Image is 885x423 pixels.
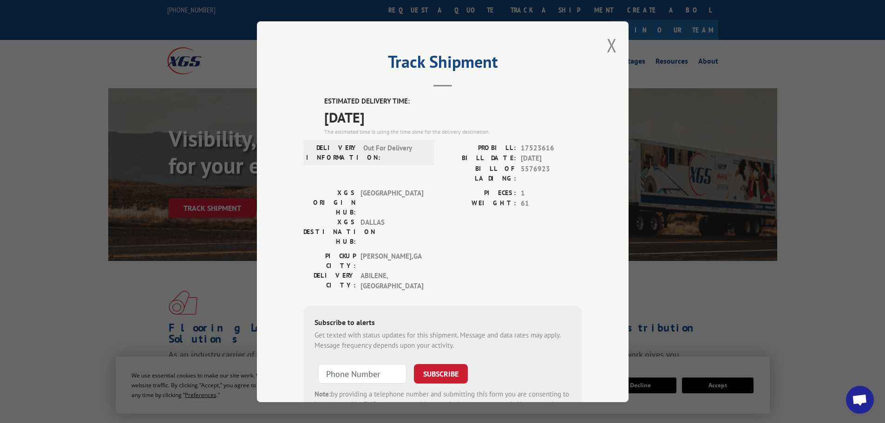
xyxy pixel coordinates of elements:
[303,217,356,246] label: XGS DESTINATION HUB:
[324,96,582,107] label: ESTIMATED DELIVERY TIME:
[318,364,406,383] input: Phone Number
[443,153,516,164] label: BILL DATE:
[315,316,571,330] div: Subscribe to alerts
[303,188,356,217] label: XGS ORIGIN HUB:
[846,386,874,414] div: Open chat
[414,364,468,383] button: SUBSCRIBE
[443,198,516,209] label: WEIGHT:
[361,217,423,246] span: DALLAS
[315,330,571,351] div: Get texted with status updates for this shipment. Message and data rates may apply. Message frequ...
[306,143,359,162] label: DELIVERY INFORMATION:
[443,188,516,198] label: PIECES:
[324,106,582,127] span: [DATE]
[303,55,582,73] h2: Track Shipment
[315,389,571,420] div: by providing a telephone number and submitting this form you are consenting to be contacted by SM...
[324,127,582,136] div: The estimated time is using the time zone for the delivery destination.
[363,143,426,162] span: Out For Delivery
[303,251,356,270] label: PICKUP CITY:
[443,163,516,183] label: BILL OF LADING:
[521,198,582,209] span: 61
[315,389,331,398] strong: Note:
[303,270,356,291] label: DELIVERY CITY:
[607,33,617,58] button: Close modal
[521,188,582,198] span: 1
[521,153,582,164] span: [DATE]
[361,270,423,291] span: ABILENE , [GEOGRAPHIC_DATA]
[361,251,423,270] span: [PERSON_NAME] , GA
[521,163,582,183] span: 5576923
[361,188,423,217] span: [GEOGRAPHIC_DATA]
[521,143,582,153] span: 17523616
[443,143,516,153] label: PROBILL:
